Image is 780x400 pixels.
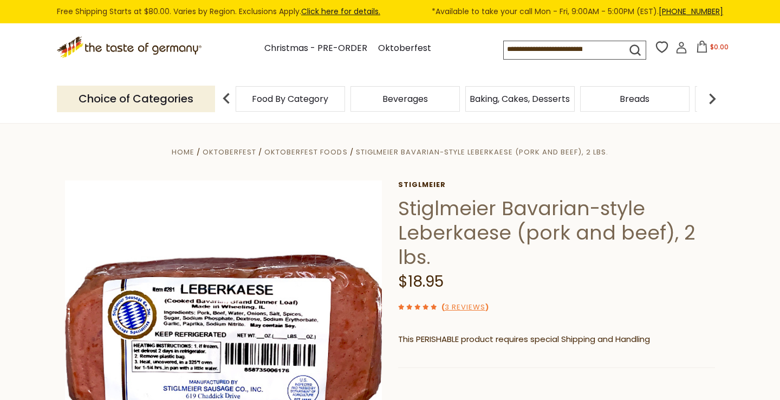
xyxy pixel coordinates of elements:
[620,95,649,103] a: Breads
[382,95,428,103] a: Beverages
[264,147,347,157] a: Oktoberfest Foods
[398,271,444,292] span: $18.95
[441,302,489,312] span: ( )
[378,41,431,56] a: Oktoberfest
[252,95,328,103] a: Food By Category
[701,88,723,109] img: next arrow
[264,41,367,56] a: Christmas - PRE-ORDER
[356,147,608,157] a: Stiglmeier Bavarian-style Leberkaese (pork and beef), 2 lbs.
[445,302,485,313] a: 3 Reviews
[398,196,715,269] h1: Stiglmeier Bavarian-style Leberkaese (pork and beef), 2 lbs.
[216,88,237,109] img: previous arrow
[690,41,736,57] button: $0.00
[398,180,715,189] a: Stiglmeier
[659,6,723,17] a: [PHONE_NUMBER]
[398,333,715,346] p: This PERISHABLE product requires special Shipping and Handling
[432,5,723,18] span: *Available to take your call Mon - Fri, 9:00AM - 5:00PM (EST).
[57,5,723,18] div: Free Shipping Starts at $80.00. Varies by Region. Exclusions Apply.
[203,147,256,157] a: Oktoberfest
[408,354,715,368] li: We will ship this product in heat-protective packaging and ice.
[710,42,729,51] span: $0.00
[172,147,194,157] a: Home
[57,86,215,112] p: Choice of Categories
[470,95,570,103] a: Baking, Cakes, Desserts
[301,6,380,17] a: Click here for details.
